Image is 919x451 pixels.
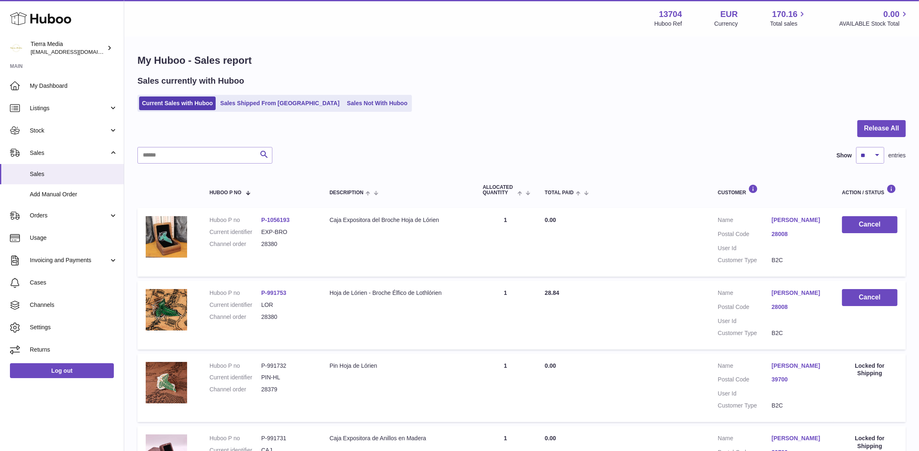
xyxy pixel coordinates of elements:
[330,216,466,224] div: Caja Expositora del Broche Hoja de Lórien
[31,48,122,55] span: [EMAIL_ADDRESS][DOMAIN_NAME]
[857,120,906,137] button: Release All
[330,362,466,370] div: Pin Hoja de Lórien
[483,185,515,195] span: ALLOCATED Quantity
[545,435,556,441] span: 0.00
[30,149,109,157] span: Sales
[654,20,682,28] div: Huboo Ref
[718,303,772,313] dt: Postal Code
[842,289,897,306] button: Cancel
[330,190,363,195] span: Description
[772,303,825,311] a: 28008
[718,362,772,372] dt: Name
[209,313,261,321] dt: Channel order
[718,402,772,410] dt: Customer Type
[30,127,109,135] span: Stock
[718,256,772,264] dt: Customer Type
[209,374,261,381] dt: Current identifier
[209,289,261,297] dt: Huboo P no
[217,96,342,110] a: Sales Shipped From [GEOGRAPHIC_DATA]
[261,313,313,321] dd: 28380
[474,281,536,350] td: 1
[839,9,909,28] a: 0.00 AVAILABLE Stock Total
[545,190,574,195] span: Total paid
[261,289,286,296] a: P-991753
[209,386,261,393] dt: Channel order
[659,9,682,20] strong: 13704
[842,362,897,378] div: Locked for Shipping
[718,230,772,240] dt: Postal Code
[209,434,261,442] dt: Huboo P no
[330,434,466,442] div: Caja Expositora de Anillos en Madera
[209,301,261,309] dt: Current identifier
[772,362,825,370] a: [PERSON_NAME]
[139,96,216,110] a: Current Sales with Huboo
[261,217,290,223] a: P-1056193
[30,82,118,90] span: My Dashboard
[146,362,187,403] img: pin-hoja-lorien-1.jpg
[715,20,738,28] div: Currency
[137,75,244,87] h2: Sales currently with Huboo
[718,329,772,337] dt: Customer Type
[261,386,313,393] dd: 28379
[146,289,187,330] img: Hoja-Lorien-Nueva-16.jpg
[330,289,466,297] div: Hoja de Lórien - Broche Élfico de Lothlórien
[772,329,825,337] dd: B2C
[30,346,118,354] span: Returns
[770,9,807,28] a: 170.16 Total sales
[30,104,109,112] span: Listings
[888,152,906,159] span: entries
[10,363,114,378] a: Log out
[261,228,313,236] dd: EXP-BRO
[474,208,536,277] td: 1
[772,376,825,383] a: 39700
[772,9,797,20] span: 170.16
[209,190,241,195] span: Huboo P no
[842,184,897,195] div: Action / Status
[545,362,556,369] span: 0.00
[718,390,772,398] dt: User Id
[344,96,410,110] a: Sales Not With Huboo
[718,289,772,299] dt: Name
[30,301,118,309] span: Channels
[474,354,536,422] td: 1
[30,170,118,178] span: Sales
[30,256,109,264] span: Invoicing and Payments
[30,234,118,242] span: Usage
[718,184,825,195] div: Customer
[839,20,909,28] span: AVAILABLE Stock Total
[261,362,313,370] dd: P-991732
[842,216,897,233] button: Cancel
[30,212,109,219] span: Orders
[261,240,313,248] dd: 28380
[718,376,772,386] dt: Postal Code
[883,9,900,20] span: 0.00
[209,228,261,236] dt: Current identifier
[10,42,22,54] img: hola.tierramedia@gmail.com
[718,434,772,444] dt: Name
[137,54,906,67] h1: My Huboo - Sales report
[30,191,118,198] span: Add Manual Order
[545,289,559,296] span: 28.84
[772,230,825,238] a: 28008
[772,402,825,410] dd: B2C
[209,216,261,224] dt: Huboo P no
[209,240,261,248] dt: Channel order
[209,362,261,370] dt: Huboo P no
[261,301,313,309] dd: LOR
[261,434,313,442] dd: P-991731
[718,216,772,226] dt: Name
[31,40,105,56] div: Tierra Media
[772,434,825,442] a: [PERSON_NAME]
[772,216,825,224] a: [PERSON_NAME]
[261,374,313,381] dd: PIN-HL
[718,317,772,325] dt: User Id
[718,244,772,252] dt: User Id
[837,152,852,159] label: Show
[545,217,556,223] span: 0.00
[720,9,738,20] strong: EUR
[30,323,118,331] span: Settings
[30,279,118,287] span: Cases
[772,256,825,264] dd: B2C
[842,434,897,450] div: Locked for Shipping
[772,289,825,297] a: [PERSON_NAME]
